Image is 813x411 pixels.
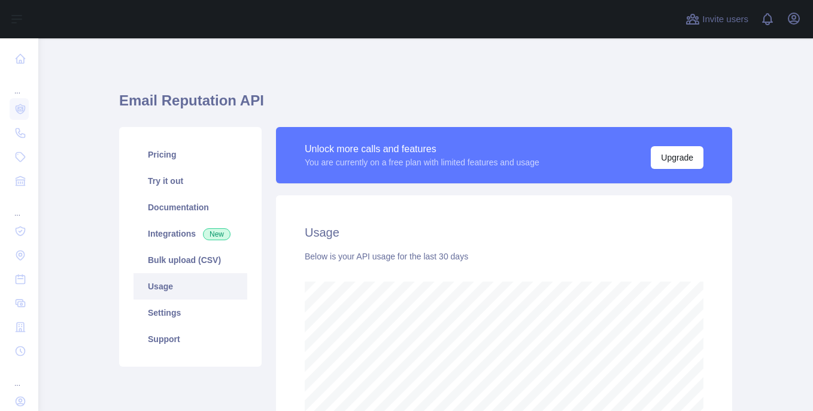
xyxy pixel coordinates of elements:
div: ... [10,194,29,218]
a: Try it out [134,168,247,194]
a: Settings [134,300,247,326]
button: Invite users [683,10,751,29]
a: Pricing [134,141,247,168]
div: Unlock more calls and features [305,142,539,156]
h2: Usage [305,224,703,241]
a: Support [134,326,247,352]
span: New [203,228,230,240]
span: Invite users [702,13,748,26]
div: You are currently on a free plan with limited features and usage [305,156,539,168]
a: Bulk upload (CSV) [134,247,247,273]
div: ... [10,364,29,388]
div: Below is your API usage for the last 30 days [305,250,703,262]
button: Upgrade [651,146,703,169]
a: Documentation [134,194,247,220]
h1: Email Reputation API [119,91,732,120]
a: Usage [134,273,247,300]
a: Integrations New [134,220,247,247]
div: ... [10,72,29,96]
